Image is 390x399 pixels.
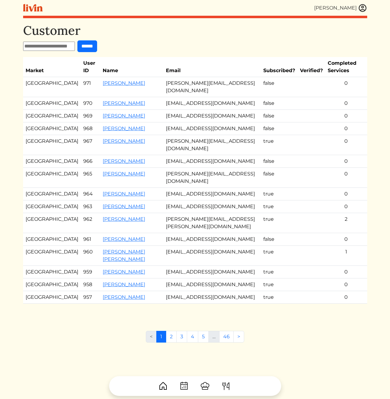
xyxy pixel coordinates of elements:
th: User ID [81,57,100,77]
td: 2 [325,213,367,233]
td: 966 [81,155,100,168]
td: [GEOGRAPHIC_DATA] [23,266,81,278]
td: 0 [325,168,367,188]
td: [GEOGRAPHIC_DATA] [23,246,81,266]
img: ForkKnife-55491504ffdb50bab0c1e09e7649658475375261d09fd45db06cec23bce548bf.svg [221,381,231,391]
td: 0 [325,122,367,135]
td: 964 [81,188,100,200]
td: 961 [81,233,100,246]
td: 0 [325,266,367,278]
td: false [261,97,298,110]
a: [PERSON_NAME] [PERSON_NAME] [103,249,145,262]
div: [PERSON_NAME] [314,4,357,12]
a: 4 [187,331,198,343]
img: ChefHat-a374fb509e4f37eb0702ca99f5f64f3b6956810f32a249b33092029f8484b388.svg [200,381,210,391]
img: user_account-e6e16d2ec92f44fc35f99ef0dc9cddf60790bfa021a6ecb1c896eb5d2907b31c.svg [358,3,367,13]
td: [EMAIL_ADDRESS][DOMAIN_NAME] [163,266,261,278]
td: [GEOGRAPHIC_DATA] [23,135,81,155]
td: [GEOGRAPHIC_DATA] [23,97,81,110]
td: false [261,77,298,97]
td: [GEOGRAPHIC_DATA] [23,168,81,188]
a: [PERSON_NAME] [103,236,145,242]
td: [EMAIL_ADDRESS][DOMAIN_NAME] [163,200,261,213]
td: false [261,155,298,168]
td: [EMAIL_ADDRESS][DOMAIN_NAME] [163,246,261,266]
td: [EMAIL_ADDRESS][DOMAIN_NAME] [163,278,261,291]
td: 970 [81,97,100,110]
a: [PERSON_NAME] [103,294,145,300]
td: 0 [325,233,367,246]
td: [PERSON_NAME][EMAIL_ADDRESS][DOMAIN_NAME] [163,135,261,155]
th: Subscribed? [261,57,298,77]
a: 1 [156,331,166,343]
td: 0 [325,291,367,304]
a: [PERSON_NAME] [103,171,145,177]
td: 958 [81,278,100,291]
td: 960 [81,246,100,266]
td: 957 [81,291,100,304]
a: [PERSON_NAME] [103,269,145,275]
a: [PERSON_NAME] [103,158,145,164]
td: 967 [81,135,100,155]
th: Name [100,57,163,77]
h1: Customer [23,23,367,38]
th: Completed Services [325,57,367,77]
a: Next [233,331,244,343]
td: true [261,291,298,304]
td: true [261,213,298,233]
td: 965 [81,168,100,188]
a: [PERSON_NAME] [103,204,145,209]
a: [PERSON_NAME] [103,138,145,144]
a: 46 [219,331,234,343]
td: [GEOGRAPHIC_DATA] [23,278,81,291]
td: [GEOGRAPHIC_DATA] [23,213,81,233]
a: 2 [166,331,177,343]
td: 0 [325,188,367,200]
td: true [261,135,298,155]
td: true [261,246,298,266]
a: [PERSON_NAME] [103,100,145,106]
td: [EMAIL_ADDRESS][DOMAIN_NAME] [163,97,261,110]
td: 962 [81,213,100,233]
td: false [261,110,298,122]
img: CalendarDots-5bcf9d9080389f2a281d69619e1c85352834be518fbc73d9501aef674afc0d57.svg [179,381,189,391]
td: 0 [325,110,367,122]
td: [EMAIL_ADDRESS][DOMAIN_NAME] [163,122,261,135]
td: [GEOGRAPHIC_DATA] [23,291,81,304]
a: [PERSON_NAME] [103,80,145,86]
td: [GEOGRAPHIC_DATA] [23,77,81,97]
td: 0 [325,77,367,97]
td: [GEOGRAPHIC_DATA] [23,155,81,168]
td: 963 [81,200,100,213]
nav: Pages [146,331,244,348]
a: [PERSON_NAME] [103,191,145,197]
td: [GEOGRAPHIC_DATA] [23,122,81,135]
td: false [261,233,298,246]
td: [EMAIL_ADDRESS][DOMAIN_NAME] [163,233,261,246]
a: [PERSON_NAME] [103,113,145,119]
a: [PERSON_NAME] [103,125,145,131]
td: 1 [325,246,367,266]
td: 971 [81,77,100,97]
td: true [261,188,298,200]
td: 968 [81,122,100,135]
td: [PERSON_NAME][EMAIL_ADDRESS][PERSON_NAME][DOMAIN_NAME] [163,213,261,233]
td: [EMAIL_ADDRESS][DOMAIN_NAME] [163,291,261,304]
a: [PERSON_NAME] [103,282,145,287]
td: [EMAIL_ADDRESS][DOMAIN_NAME] [163,155,261,168]
td: [GEOGRAPHIC_DATA] [23,233,81,246]
td: 0 [325,97,367,110]
td: [GEOGRAPHIC_DATA] [23,200,81,213]
a: 5 [198,331,209,343]
td: 969 [81,110,100,122]
td: [EMAIL_ADDRESS][DOMAIN_NAME] [163,110,261,122]
td: 0 [325,278,367,291]
td: 0 [325,155,367,168]
th: Market [23,57,81,77]
td: [GEOGRAPHIC_DATA] [23,188,81,200]
img: House-9bf13187bcbb5817f509fe5e7408150f90897510c4275e13d0d5fca38e0b5951.svg [158,381,168,391]
td: 0 [325,135,367,155]
td: false [261,122,298,135]
td: [EMAIL_ADDRESS][DOMAIN_NAME] [163,188,261,200]
td: 0 [325,200,367,213]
